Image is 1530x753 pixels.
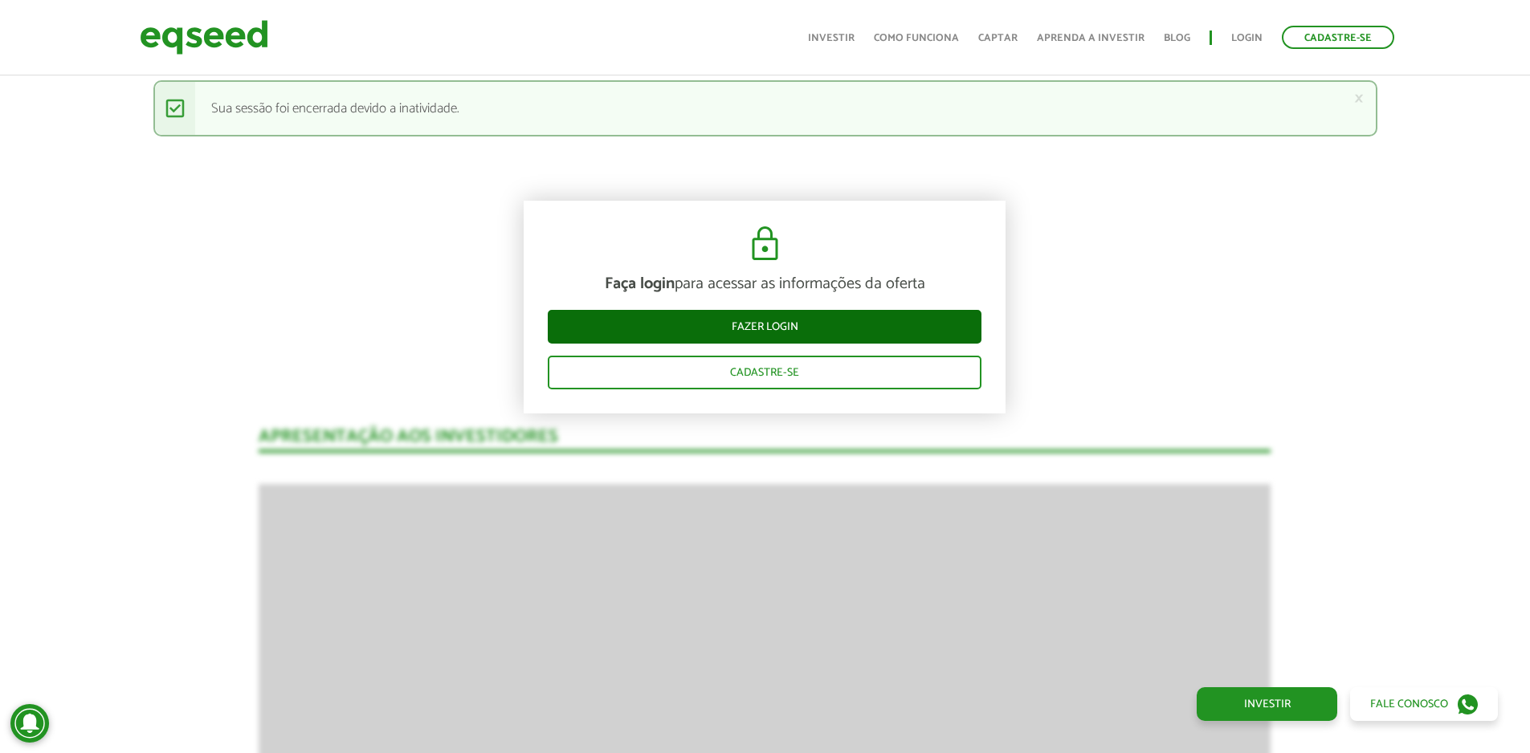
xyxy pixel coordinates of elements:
[153,80,1377,136] div: Sua sessão foi encerrada devido a inatividade.
[874,33,959,43] a: Como funciona
[978,33,1018,43] a: Captar
[1037,33,1144,43] a: Aprenda a investir
[605,271,675,297] strong: Faça login
[808,33,855,43] a: Investir
[1197,687,1337,721] a: Investir
[1231,33,1263,43] a: Login
[1164,33,1190,43] a: Blog
[1282,26,1394,49] a: Cadastre-se
[1350,687,1498,721] a: Fale conosco
[745,225,785,263] img: cadeado.svg
[548,310,981,344] a: Fazer login
[140,16,268,59] img: EqSeed
[548,275,981,294] p: para acessar as informações da oferta
[548,356,981,389] a: Cadastre-se
[1354,90,1364,107] a: ×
